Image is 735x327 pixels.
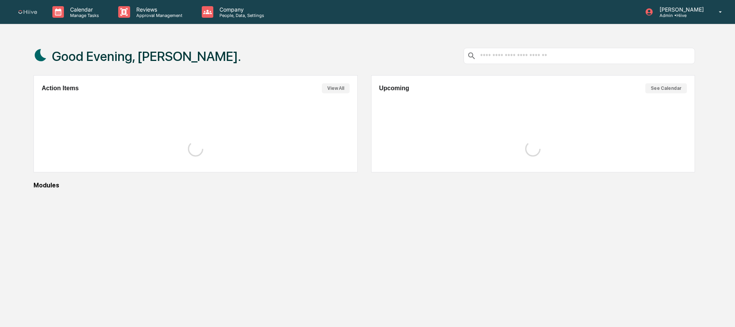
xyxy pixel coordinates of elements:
p: People, Data, Settings [213,13,268,18]
p: Company [213,6,268,13]
p: Approval Management [130,13,186,18]
button: View All [322,83,350,93]
p: Admin • Hiive [653,13,708,18]
div: Modules [33,182,695,189]
h2: Upcoming [379,85,409,92]
p: Manage Tasks [64,13,103,18]
p: Calendar [64,6,103,13]
img: logo [18,10,37,14]
p: Reviews [130,6,186,13]
p: [PERSON_NAME] [653,6,708,13]
h1: Good Evening, [PERSON_NAME]. [52,49,241,64]
h2: Action Items [42,85,79,92]
button: See Calendar [645,83,687,93]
